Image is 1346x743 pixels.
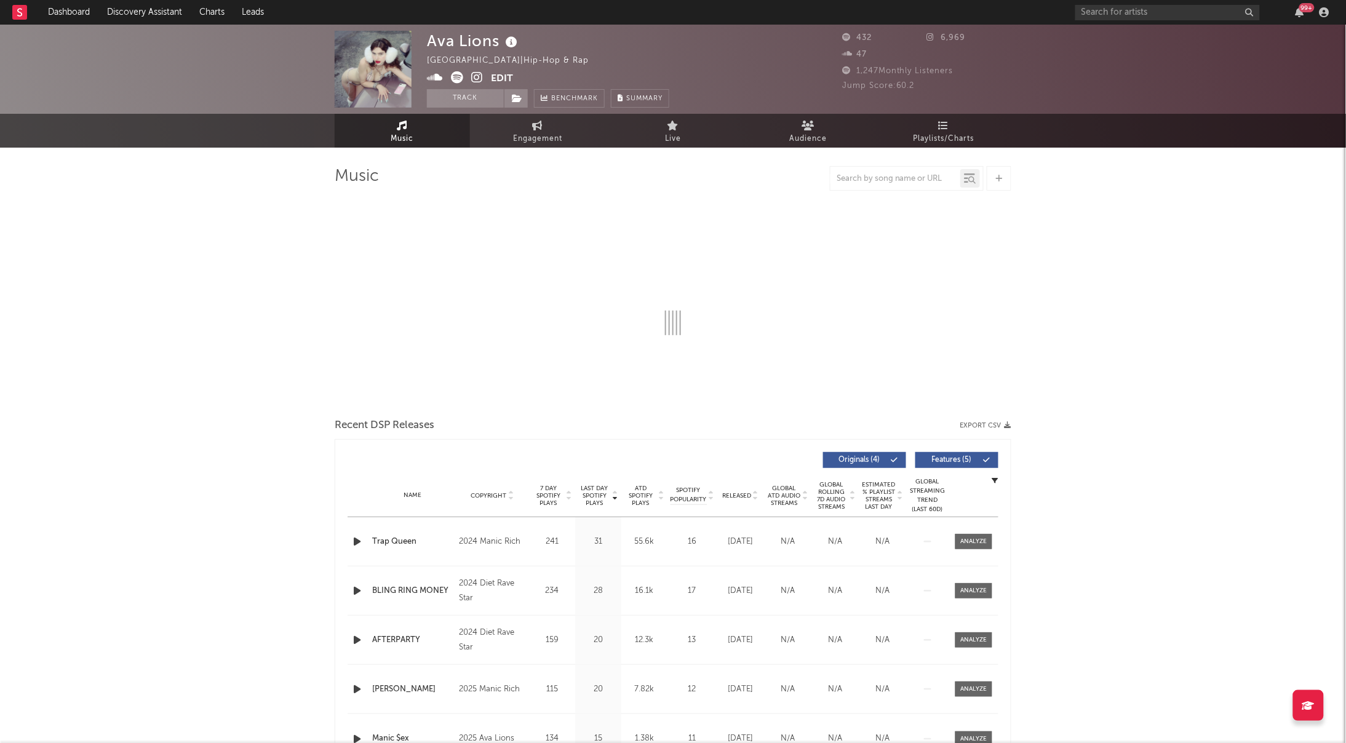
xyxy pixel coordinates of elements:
[862,683,903,696] div: N/A
[927,34,966,42] span: 6,969
[532,683,572,696] div: 115
[335,418,434,433] span: Recent DSP Releases
[459,682,526,697] div: 2025 Manic Rich
[391,132,414,146] span: Music
[1299,3,1315,12] div: 99 +
[814,481,848,511] span: Global Rolling 7D Audio Streams
[578,683,618,696] div: 20
[923,456,980,464] span: Features ( 5 )
[372,491,453,500] div: Name
[624,585,664,597] div: 16.1k
[624,536,664,548] div: 55.6k
[767,536,808,548] div: N/A
[862,481,896,511] span: Estimated % Playlist Streams Last Day
[720,683,761,696] div: [DATE]
[720,634,761,646] div: [DATE]
[767,485,801,507] span: Global ATD Audio Streams
[491,71,513,87] button: Edit
[842,50,867,58] span: 47
[842,34,872,42] span: 432
[790,132,827,146] span: Audience
[1296,7,1304,17] button: 99+
[624,634,664,646] div: 12.3k
[876,114,1011,148] a: Playlists/Charts
[671,536,714,548] div: 16
[611,89,669,108] button: Summary
[372,683,453,696] a: [PERSON_NAME]
[915,452,998,468] button: Features(5)
[459,534,526,549] div: 2024 Manic Rich
[578,536,618,548] div: 31
[862,585,903,597] div: N/A
[671,486,707,504] span: Spotify Popularity
[960,422,1011,429] button: Export CSV
[427,31,520,51] div: Ava Lions
[534,89,605,108] a: Benchmark
[427,54,603,68] div: [GEOGRAPHIC_DATA] | Hip-hop & Rap
[605,114,741,148] a: Live
[1075,5,1260,20] input: Search for artists
[626,95,663,102] span: Summary
[624,485,657,507] span: ATD Spotify Plays
[335,114,470,148] a: Music
[459,626,526,655] div: 2024 Diet Rave Star
[624,683,664,696] div: 7.82k
[831,456,888,464] span: Originals ( 4 )
[814,585,856,597] div: N/A
[671,585,714,597] div: 17
[671,683,714,696] div: 12
[823,452,906,468] button: Originals(4)
[551,92,598,106] span: Benchmark
[532,585,572,597] div: 234
[459,576,526,606] div: 2024 Diet Rave Star
[814,634,856,646] div: N/A
[767,585,808,597] div: N/A
[427,89,504,108] button: Track
[814,683,856,696] div: N/A
[372,585,453,597] a: BLING RING MONEY
[720,536,761,548] div: [DATE]
[665,132,681,146] span: Live
[578,634,618,646] div: 20
[470,114,605,148] a: Engagement
[532,485,565,507] span: 7 Day Spotify Plays
[842,67,954,75] span: 1,247 Monthly Listeners
[862,536,903,548] div: N/A
[471,492,506,499] span: Copyright
[767,683,808,696] div: N/A
[671,634,714,646] div: 13
[842,82,915,90] span: Jump Score: 60.2
[532,536,572,548] div: 241
[578,585,618,597] div: 28
[909,477,946,514] div: Global Streaming Trend (Last 60D)
[722,492,751,499] span: Released
[372,634,453,646] a: AFTERPARTY
[862,634,903,646] div: N/A
[741,114,876,148] a: Audience
[720,585,761,597] div: [DATE]
[814,536,856,548] div: N/A
[914,132,974,146] span: Playlists/Charts
[372,536,453,548] a: Trap Queen
[767,634,808,646] div: N/A
[513,132,562,146] span: Engagement
[578,485,611,507] span: Last Day Spotify Plays
[532,634,572,646] div: 159
[830,174,960,184] input: Search by song name or URL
